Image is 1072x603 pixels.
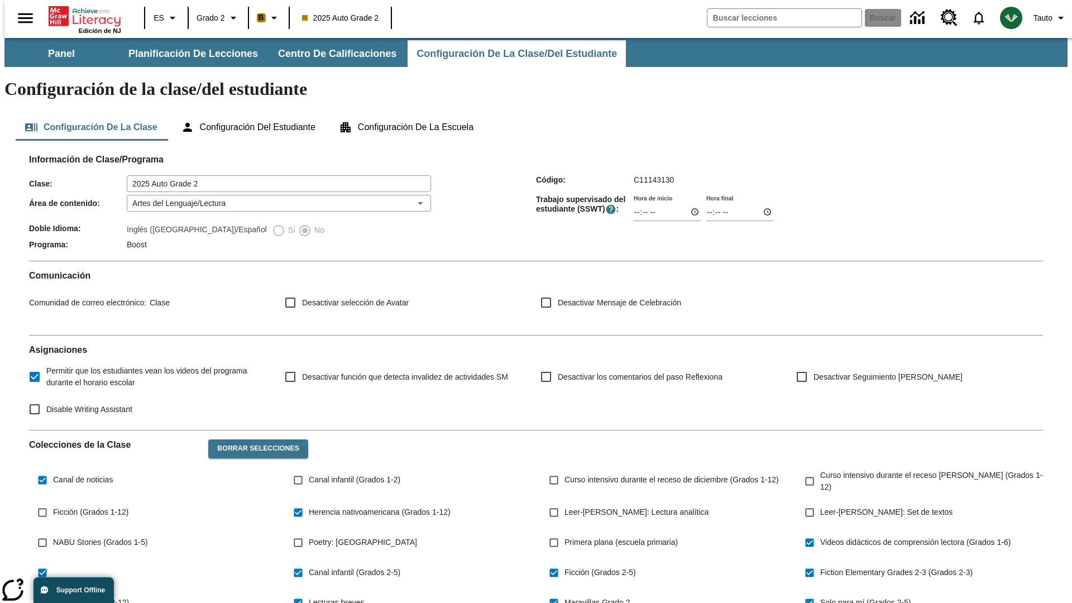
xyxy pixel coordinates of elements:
span: Trabajo supervisado del estudiante (SSWT) : [536,195,634,215]
span: Disable Writing Assistant [46,404,132,415]
span: Comunidad de correo electrónico : [29,298,146,307]
span: Desactivar Mensaje de Celebración [558,297,681,309]
button: Borrar selecciones [208,439,308,458]
span: Clase : [29,179,127,188]
span: C11143130 [634,175,674,184]
div: Información de Clase/Programa [29,165,1043,252]
input: Buscar campo [707,9,862,27]
button: Configuración de la escuela [330,114,482,141]
span: Leer-[PERSON_NAME]: Lectura analítica [564,506,709,518]
span: Curso intensivo durante el receso de diciembre (Grados 1-12) [564,474,779,486]
button: Configuración de la clase/del estudiante [408,40,626,67]
button: Lenguaje: ES, Selecciona un idioma [149,8,184,28]
span: Canal infantil (Grados 1-2) [309,474,400,486]
div: Comunicación [29,270,1043,326]
span: Tauto [1033,12,1052,24]
span: Canal de noticias [53,474,113,486]
a: Notificaciones [964,3,993,32]
h2: Información de Clase/Programa [29,154,1043,165]
button: Support Offline [33,577,114,603]
h2: Colecciones de la Clase [29,439,199,450]
span: Clase [146,298,170,307]
span: Sí [285,224,295,236]
button: Centro de calificaciones [269,40,405,67]
button: Escoja un nuevo avatar [993,3,1029,32]
span: Área de contenido : [29,199,127,208]
span: Programa : [29,240,127,249]
button: Grado: Grado 2, Elige un grado [192,8,245,28]
span: Herencia nativoamericana (Grados 1-12) [309,506,451,518]
button: Panel [6,40,117,67]
h2: Comunicación [29,270,1043,281]
span: 2025 Auto Grade 2 [302,12,379,24]
div: Portada [49,4,121,34]
div: Configuración de la clase/del estudiante [16,114,1056,141]
span: B [259,11,264,25]
img: avatar image [1000,7,1022,29]
span: Poetry: [GEOGRAPHIC_DATA] [309,537,417,548]
span: Edición de NJ [79,27,121,34]
span: Centro de calificaciones [278,47,396,60]
input: Clase [127,175,431,192]
span: NABU Stories (Grados 1-5) [53,537,148,548]
a: Centro de recursos, Se abrirá en una pestaña nueva. [934,3,964,33]
div: Asignaciones [29,344,1043,421]
div: Artes del Lenguaje/Lectura [127,195,431,212]
a: Centro de información [903,3,934,33]
button: Configuración de la clase [16,114,166,141]
div: Subbarra de navegación [4,38,1068,67]
span: Fiction Elementary Grades 2-3 (Grados 2-3) [820,567,973,578]
span: Boost [127,240,147,249]
span: Desactivar selección de Avatar [302,297,409,309]
span: Leer-[PERSON_NAME]: Set de textos [820,506,953,518]
span: Código : [536,175,634,184]
span: No [312,224,324,236]
h1: Configuración de la clase/del estudiante [4,79,1068,99]
span: Primera plana (escuela primaria) [564,537,678,548]
label: Inglés ([GEOGRAPHIC_DATA])/Español [127,224,267,237]
h2: Asignaciones [29,344,1043,355]
button: El Tiempo Supervisado de Trabajo Estudiantil es el período durante el cual los estudiantes pueden... [605,204,616,215]
a: Portada [49,5,121,27]
span: Desactivar función que detecta invalidez de actividades SM [302,371,508,383]
span: Doble Idioma : [29,224,127,233]
span: Ficción (Grados 1-12) [53,506,128,518]
span: Configuración de la clase/del estudiante [417,47,617,60]
span: Planificación de lecciones [128,47,258,60]
span: ES [154,12,164,24]
label: Hora de inicio [634,194,672,202]
button: Abrir el menú lateral [9,2,42,35]
div: Subbarra de navegación [4,40,627,67]
label: Hora final [706,194,733,202]
span: Canal infantil (Grados 2-5) [309,567,400,578]
span: Grado 2 [197,12,225,24]
span: Ficción (Grados 2-5) [564,567,636,578]
span: Videos didácticos de comprensión lectora (Grados 1-6) [820,537,1011,548]
button: Perfil/Configuración [1029,8,1072,28]
span: Desactivar Seguimiento [PERSON_NAME] [813,371,963,383]
span: Permitir que los estudiantes vean los videos del programa durante el horario escolar [46,365,267,389]
span: Desactivar los comentarios del paso Reflexiona [558,371,722,383]
span: Panel [48,47,75,60]
button: Boost El color de la clase es anaranjado claro. Cambiar el color de la clase. [252,8,285,28]
button: Planificación de lecciones [119,40,267,67]
span: Support Offline [56,586,105,594]
span: Curso intensivo durante el receso [PERSON_NAME] (Grados 1-12) [820,470,1043,493]
button: Configuración del estudiante [172,114,324,141]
